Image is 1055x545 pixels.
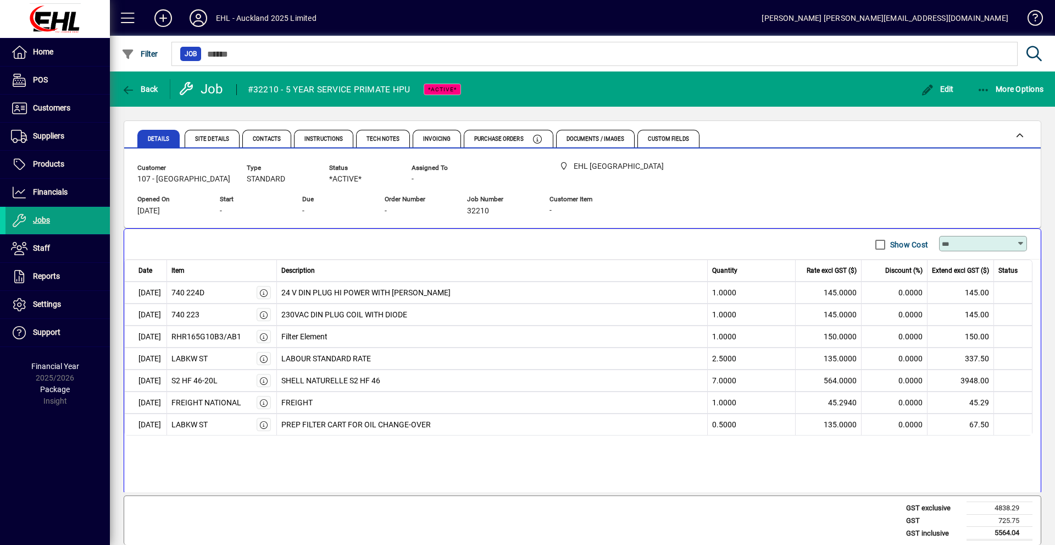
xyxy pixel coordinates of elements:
[567,136,625,142] span: Documents / Images
[967,502,1032,515] td: 4838.29
[862,348,928,370] td: 0.0000
[412,175,414,184] span: -
[708,414,796,436] td: 0.5000
[171,397,241,409] div: FREIGHT NATIONAL
[928,414,994,436] td: 67.50
[110,79,170,99] app-page-header-button: Back
[712,266,737,276] span: Quantity
[281,266,315,276] span: Description
[901,527,967,540] td: GST inclusive
[124,304,167,326] td: [DATE]
[33,216,50,224] span: Jobs
[928,348,994,370] td: 337.50
[33,328,60,337] span: Support
[171,375,218,387] div: S2 HF 46-20L
[33,244,50,252] span: Staff
[807,266,857,276] span: Rate excl GST ($)
[171,331,241,343] div: RHR165G10B3/AB1
[137,164,230,172] span: Customer
[124,348,167,370] td: [DATE]
[5,235,110,262] a: Staff
[932,266,989,276] span: Extend excl GST ($)
[146,8,181,28] button: Add
[277,282,708,304] td: 24 V DIN PLUG HI POWER WITH [PERSON_NAME]
[918,79,957,99] button: Edit
[574,161,664,172] span: EHL [GEOGRAPHIC_DATA]
[549,196,657,203] span: Customer Item
[124,392,167,414] td: [DATE]
[467,207,489,216] span: 32210
[367,136,399,142] span: Tech Notes
[248,81,410,98] div: #32210 - 5 YEAR SERVICE PRIMATE HPU
[304,136,343,142] span: Instructions
[137,196,203,203] span: Opened On
[549,206,552,215] span: -
[423,136,451,142] span: Invoicing
[708,348,796,370] td: 2.5000
[121,49,158,58] span: Filter
[708,370,796,392] td: 7.0000
[5,151,110,178] a: Products
[708,304,796,326] td: 1.0000
[385,207,387,216] span: -
[171,266,185,276] span: Item
[40,385,70,394] span: Package
[5,38,110,66] a: Home
[33,103,70,112] span: Customers
[124,414,167,436] td: [DATE]
[862,414,928,436] td: 0.0000
[862,282,928,304] td: 0.0000
[385,196,451,203] span: Order Number
[555,159,668,173] span: EHL AUCKLAND
[1019,2,1041,38] a: Knowledge Base
[928,282,994,304] td: 145.00
[412,164,477,172] span: Assigned To
[928,326,994,348] td: 150.00
[796,282,862,304] td: 145.0000
[33,47,53,56] span: Home
[137,175,230,184] span: 107 - [GEOGRAPHIC_DATA]
[121,85,158,93] span: Back
[862,304,928,326] td: 0.0000
[5,263,110,290] a: Reports
[277,326,708,348] td: Filter Element
[998,266,1018,276] span: Status
[302,207,304,216] span: -
[901,514,967,527] td: GST
[31,362,79,371] span: Financial Year
[708,282,796,304] td: 1.0000
[928,392,994,414] td: 45.29
[185,48,197,59] span: Job
[474,136,524,142] span: Purchase Orders
[796,370,862,392] td: 564.0000
[329,164,395,172] span: Status
[277,370,708,392] td: SHELL NATURELLE S2 HF 46
[277,304,708,326] td: 230VAC DIN PLUG COIL WITH DIODE
[467,196,533,203] span: Job Number
[119,44,161,64] button: Filter
[862,326,928,348] td: 0.0000
[796,392,862,414] td: 45.2940
[33,75,48,84] span: POS
[247,175,285,184] span: STANDARD
[5,67,110,94] a: POS
[171,309,199,321] div: 740 223
[967,527,1032,540] td: 5564.04
[708,326,796,348] td: 1.0000
[901,502,967,515] td: GST exclusive
[5,95,110,122] a: Customers
[148,136,169,142] span: Details
[137,207,160,216] span: [DATE]
[181,8,216,28] button: Profile
[277,392,708,414] td: FREIGHT
[762,9,1008,27] div: [PERSON_NAME] [PERSON_NAME][EMAIL_ADDRESS][DOMAIN_NAME]
[171,419,208,431] div: LABKW ST
[33,188,68,196] span: Financials
[5,319,110,346] a: Support
[302,196,368,203] span: Due
[862,370,928,392] td: 0.0000
[195,136,229,142] span: Site Details
[888,239,928,250] label: Show Cost
[885,266,923,276] span: Discount (%)
[277,348,708,370] td: LABOUR STANDARD RATE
